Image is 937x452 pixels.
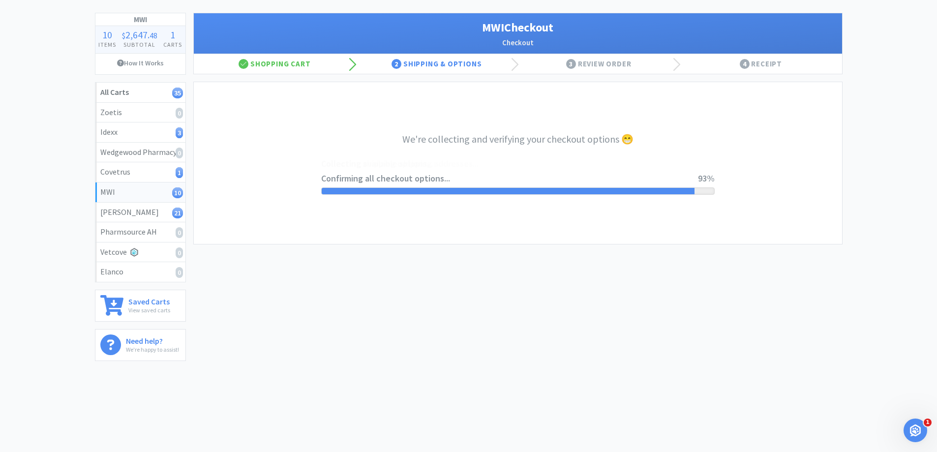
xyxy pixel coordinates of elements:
[95,290,186,322] a: Saved CartsView saved carts
[100,146,181,159] div: Wedgewood Pharmacy
[170,29,175,41] span: 1
[321,172,698,186] span: Confirming all checkout options...
[95,242,185,263] a: Vetcove0
[924,419,932,426] span: 1
[126,334,179,345] h6: Need help?
[95,262,185,282] a: Elanco0
[904,419,927,442] iframe: Intercom live chat
[176,167,183,178] i: 1
[95,122,185,143] a: Idexx3
[100,87,129,97] strong: All Carts
[176,148,183,158] i: 0
[95,143,185,163] a: Wedgewood Pharmacy0
[160,40,185,49] h4: Carts
[95,203,185,223] a: [PERSON_NAME]21
[740,59,750,69] span: 4
[95,83,185,103] a: All Carts35
[95,13,185,26] h1: MWI
[176,227,183,238] i: 0
[100,226,181,239] div: Pharmsource AH
[95,103,185,123] a: Zoetis0
[172,88,183,98] i: 35
[100,266,181,278] div: Elanco
[172,208,183,218] i: 21
[392,59,401,69] span: 2
[321,157,698,171] span: Collecting shipping options...
[680,54,842,74] div: Receipt
[204,18,832,37] h1: MWI Checkout
[95,222,185,242] a: Pharmsource AH0
[122,30,125,40] span: $
[100,186,181,199] div: MWI
[125,29,148,41] span: 2,647
[128,295,170,305] h6: Saved Carts
[126,345,179,354] p: We're happy to assist!
[119,40,160,49] h4: Subtotal
[150,30,157,40] span: 48
[204,37,832,49] h2: Checkout
[698,173,715,184] span: 93%
[176,267,183,278] i: 0
[176,247,183,258] i: 0
[176,108,183,119] i: 0
[176,127,183,138] i: 3
[100,206,181,219] div: [PERSON_NAME]
[95,54,185,72] a: How It Works
[95,162,185,182] a: Covetrus1
[566,59,576,69] span: 3
[356,54,518,74] div: Shipping & Options
[321,131,715,147] h3: We're collecting and verifying your checkout options 😁
[172,187,183,198] i: 10
[100,246,181,259] div: Vetcove
[518,54,680,74] div: Review Order
[128,305,170,315] p: View saved carts
[102,29,112,41] span: 10
[95,40,119,49] h4: Items
[95,182,185,203] a: MWI10
[100,106,181,119] div: Zoetis
[194,54,356,74] div: Shopping Cart
[100,126,181,139] div: Idexx
[100,166,181,179] div: Covetrus
[119,30,160,40] div: .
